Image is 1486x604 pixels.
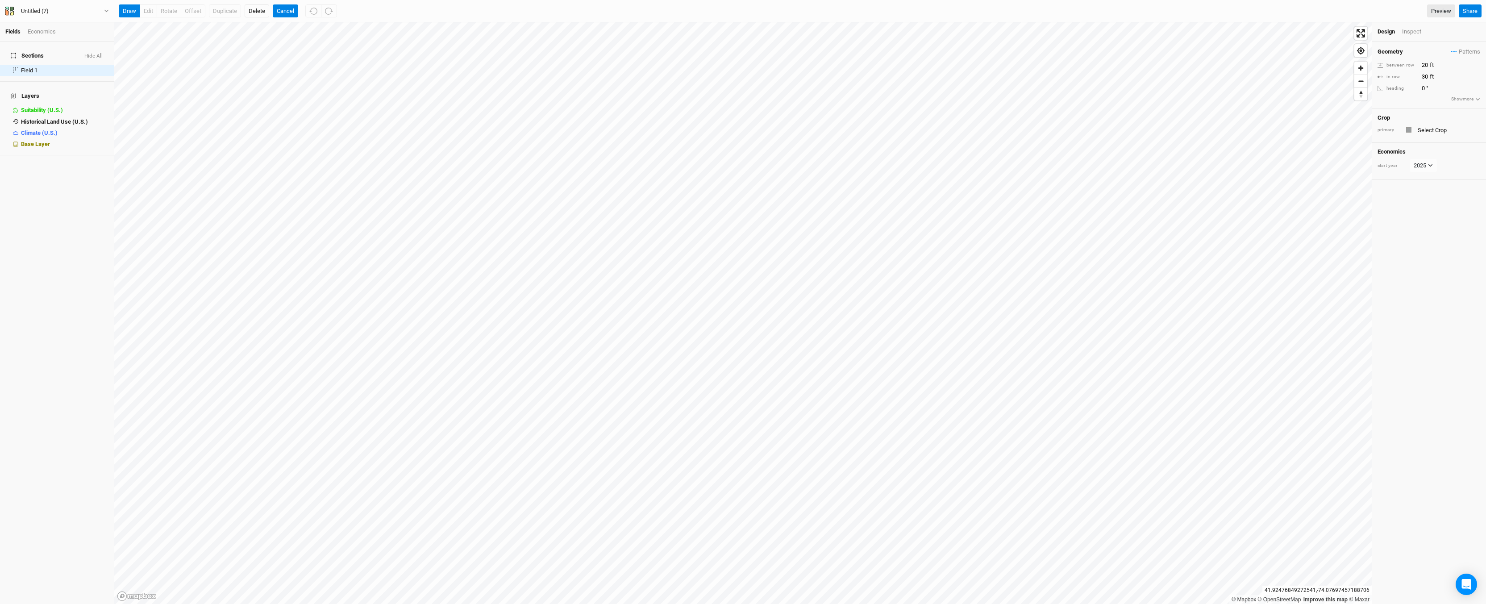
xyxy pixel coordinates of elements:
[1378,28,1395,36] div: Design
[1378,62,1417,69] div: between row
[1451,95,1481,103] button: Showmore
[1354,44,1367,57] button: Find my location
[21,107,108,114] div: Suitability (U.S.)
[21,67,108,74] div: Field 1
[245,4,269,18] button: Delete
[1451,47,1481,57] button: Patterns
[273,4,298,18] button: Cancel
[21,141,108,148] div: Base Layer
[21,141,50,147] span: Base Layer
[1378,85,1417,92] div: heading
[5,28,21,35] a: Fields
[28,28,56,36] div: Economics
[157,4,181,18] button: rotate
[21,118,108,125] div: Historical Land Use (U.S.)
[1354,27,1367,40] button: Enter fullscreen
[1415,125,1481,135] input: Select Crop
[1232,596,1256,603] a: Mapbox
[21,7,49,16] div: Untitled (7)
[1258,596,1301,603] a: OpenStreetMap
[21,129,108,137] div: Climate (U.S.)
[1354,75,1367,87] button: Zoom out
[21,107,63,113] span: Suitability (U.S.)
[1378,74,1417,80] div: in row
[1402,28,1434,36] div: Inspect
[21,118,88,125] span: Historical Land Use (U.S.)
[1378,48,1403,55] h4: Geometry
[1354,62,1367,75] button: Zoom in
[119,4,140,18] button: draw
[181,4,205,18] button: offset
[114,22,1372,604] canvas: Map
[305,4,321,18] button: Undo (^z)
[1378,148,1481,155] h4: Economics
[21,67,37,74] span: Field 1
[1262,586,1372,595] div: 41.92476849272541 , -74.07697457188706
[1451,47,1480,56] span: Patterns
[1378,162,1409,169] div: start year
[5,87,108,105] h4: Layers
[140,4,157,18] button: edit
[11,52,44,59] span: Sections
[1427,4,1455,18] a: Preview
[1378,114,1390,121] h4: Crop
[1378,127,1400,133] div: primary
[117,591,156,601] a: Mapbox logo
[84,53,103,59] button: Hide All
[1456,574,1477,595] div: Open Intercom Messenger
[21,129,58,136] span: Climate (U.S.)
[1354,87,1367,100] button: Reset bearing to north
[4,6,109,16] button: Untitled (7)
[321,4,337,18] button: Redo (^Z)
[1354,88,1367,100] span: Reset bearing to north
[1303,596,1348,603] a: Improve this map
[1410,159,1437,172] button: 2025
[1459,4,1482,18] button: Share
[1349,596,1369,603] a: Maxar
[209,4,241,18] button: Duplicate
